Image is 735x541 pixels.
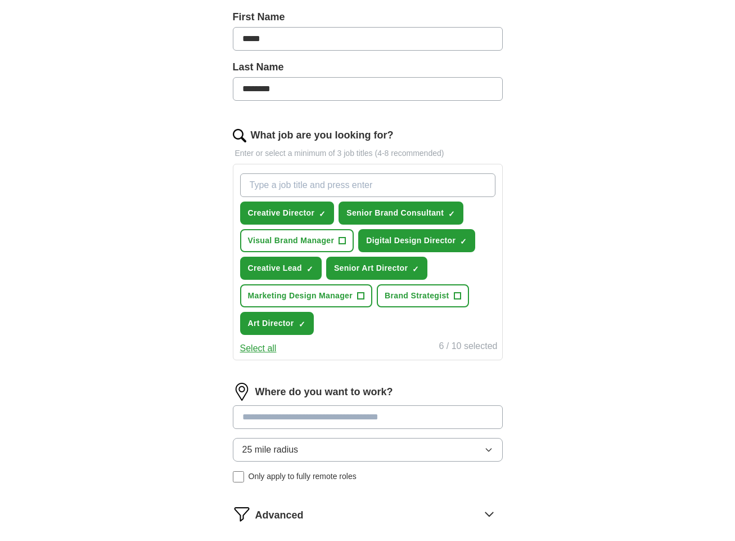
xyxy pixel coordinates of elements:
label: What job are you looking for? [251,128,394,143]
button: Visual Brand Manager [240,229,354,252]
span: ✓ [299,320,305,329]
button: Art Director✓ [240,312,314,335]
span: Senior Brand Consultant [346,207,444,219]
span: Marketing Design Manager [248,290,353,302]
button: Senior Art Director✓ [326,257,427,280]
button: Select all [240,342,277,355]
label: Where do you want to work? [255,384,393,400]
span: Only apply to fully remote roles [249,471,357,482]
span: Visual Brand Manager [248,235,335,247]
div: 6 / 10 selected [439,339,497,355]
span: Creative Lead [248,262,302,274]
span: Digital Design Director [366,235,456,247]
input: Type a job title and press enter [240,173,495,197]
span: ✓ [319,209,326,218]
button: Brand Strategist [377,284,469,307]
span: ✓ [306,265,313,274]
span: Advanced [255,508,304,523]
span: ✓ [460,237,467,246]
button: 25 mile radius [233,438,503,462]
label: Last Name [233,60,503,75]
img: filter [233,505,251,523]
span: Art Director [248,318,294,329]
button: Senior Brand Consultant✓ [339,202,463,225]
span: Brand Strategist [385,290,449,302]
span: 25 mile radius [242,443,299,457]
button: Creative Lead✓ [240,257,322,280]
span: ✓ [412,265,419,274]
img: search.png [233,129,246,142]
span: Creative Director [248,207,315,219]
span: ✓ [448,209,455,218]
label: First Name [233,10,503,25]
input: Only apply to fully remote roles [233,471,244,482]
button: Digital Design Director✓ [358,229,475,252]
span: Senior Art Director [334,262,408,274]
img: location.png [233,383,251,401]
button: Marketing Design Manager [240,284,373,307]
button: Creative Director✓ [240,202,335,225]
p: Enter or select a minimum of 3 job titles (4-8 recommended) [233,147,503,159]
